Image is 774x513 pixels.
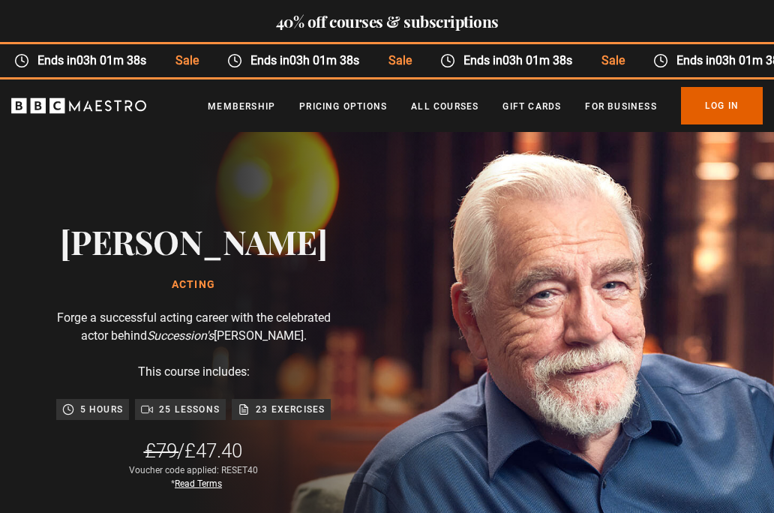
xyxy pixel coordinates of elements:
div: / [145,438,242,463]
p: This course includes: [138,363,250,381]
svg: BBC Maestro [11,94,146,117]
span: Ends in [453,52,584,70]
h1: Acting [60,279,328,291]
nav: Primary [208,87,763,124]
h2: [PERSON_NAME] [60,222,328,260]
a: For business [585,99,656,114]
span: Ends in [240,52,371,70]
i: Succession's [147,328,214,343]
span: £47.40 [184,439,242,462]
p: 5 hours [80,402,123,417]
span: Sale [584,52,636,70]
time: 03h 01m 38s [500,53,570,67]
p: Forge a successful acting career with the celebrated actor behind [PERSON_NAME]. [48,309,339,345]
p: 23 exercises [256,402,325,417]
a: Log In [681,87,763,124]
a: Pricing Options [299,99,387,114]
p: 25 lessons [159,402,220,417]
span: Sale [371,52,423,70]
a: Membership [208,99,275,114]
time: 03h 01m 38s [74,53,144,67]
span: Ends in [27,52,158,70]
span: Sale [158,52,210,70]
time: 03h 01m 38s [287,53,357,67]
a: Gift Cards [502,99,561,114]
span: £79 [145,439,177,462]
a: All Courses [411,99,478,114]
